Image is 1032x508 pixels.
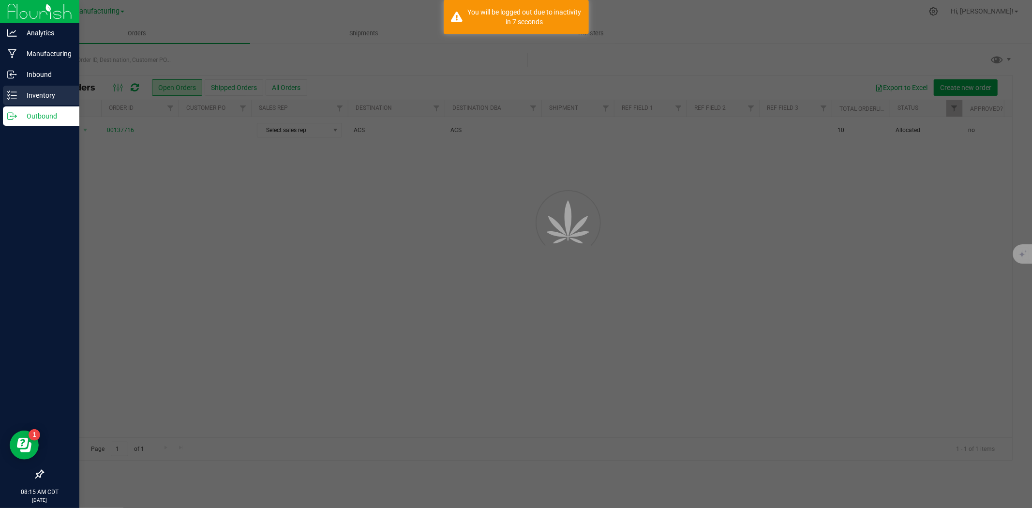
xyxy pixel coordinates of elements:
[7,70,17,79] inline-svg: Inbound
[7,90,17,100] inline-svg: Inventory
[29,429,40,441] iframe: Resource center unread badge
[17,69,75,80] p: Inbound
[7,49,17,59] inline-svg: Manufacturing
[17,110,75,122] p: Outbound
[468,7,582,27] div: You will be logged out due to inactivity in 7 seconds
[7,111,17,121] inline-svg: Outbound
[4,496,75,504] p: [DATE]
[17,27,75,39] p: Analytics
[17,48,75,60] p: Manufacturing
[7,28,17,38] inline-svg: Analytics
[4,488,75,496] p: 08:15 AM CDT
[17,90,75,101] p: Inventory
[10,431,39,460] iframe: Resource center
